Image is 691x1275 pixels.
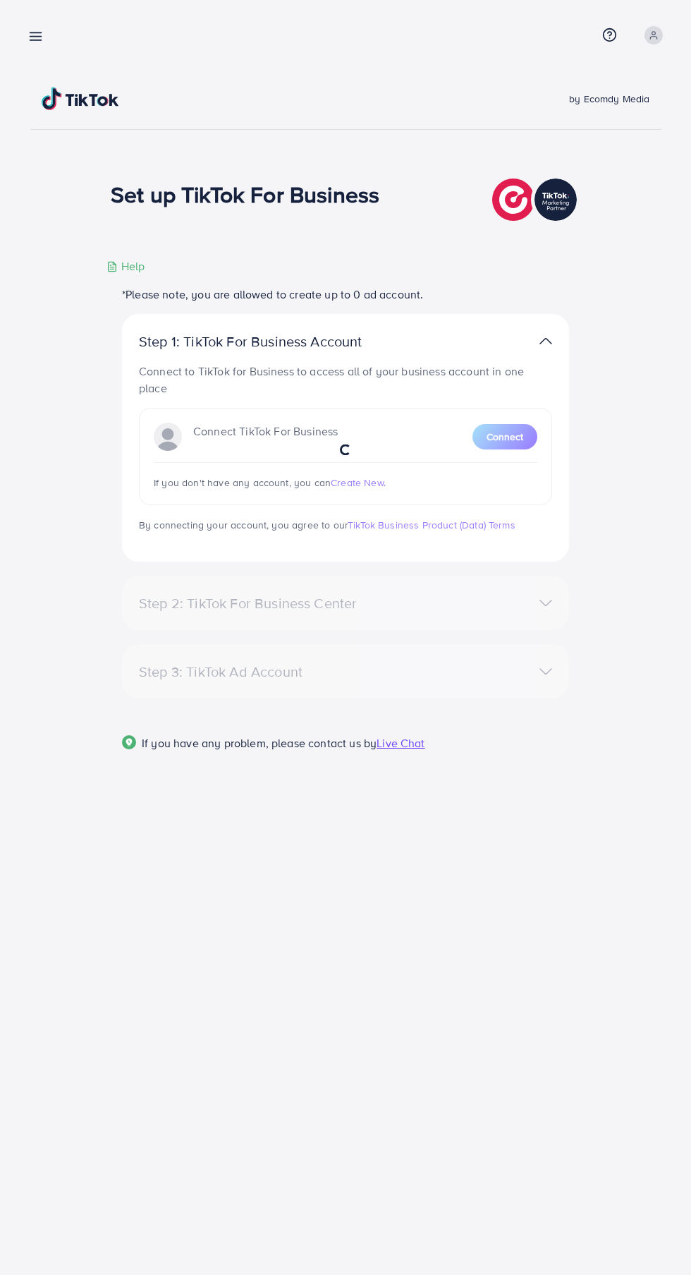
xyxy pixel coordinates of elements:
[139,333,407,350] p: Step 1: TikTok For Business Account
[111,181,379,207] h1: Set up TikTok For Business
[377,735,424,751] span: Live Chat
[42,87,119,110] img: TikTok
[122,286,569,303] p: *Please note, you are allowed to create up to 0 ad account.
[539,331,552,351] img: TikTok partner
[492,175,580,224] img: TikTok partner
[106,258,145,274] div: Help
[569,92,649,106] span: by Ecomdy Media
[142,735,377,751] span: If you have any problem, please contact us by
[122,735,136,749] img: Popup guide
